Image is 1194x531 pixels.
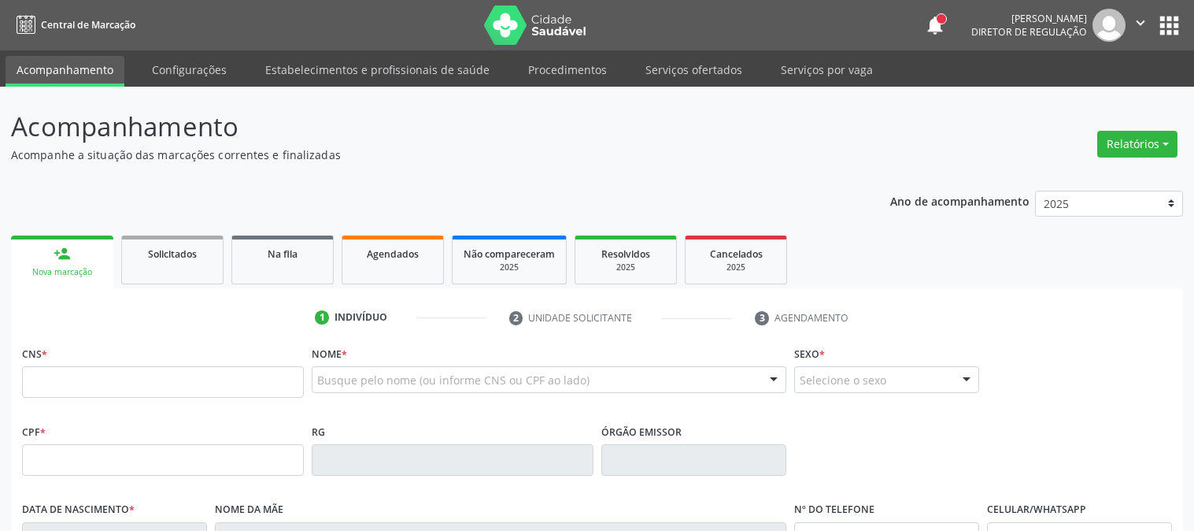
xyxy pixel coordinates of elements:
[890,191,1030,210] p: Ano de acompanhamento
[54,245,71,262] div: person_add
[6,56,124,87] a: Acompanhamento
[1097,131,1177,158] button: Relatórios
[148,247,197,261] span: Solicitados
[312,420,325,444] label: RG
[634,56,753,84] a: Serviços ofertados
[770,56,884,84] a: Serviços por vaga
[794,342,825,366] label: Sexo
[11,107,831,147] p: Acompanhamento
[924,14,946,36] button: notifications
[1132,14,1149,32] i: 
[517,56,618,84] a: Procedimentos
[794,498,874,522] label: Nº do Telefone
[215,498,283,522] label: Nome da mãe
[464,262,555,273] div: 2025
[367,247,419,261] span: Agendados
[335,310,387,325] div: Indivíduo
[11,147,831,163] p: Acompanhe a situação das marcações correntes e finalizadas
[1155,12,1183,39] button: apps
[315,310,329,325] div: 1
[971,25,1087,39] span: Diretor de regulação
[41,18,135,32] span: Central de Marcação
[11,12,135,38] a: Central de Marcação
[268,247,298,261] span: Na fila
[317,372,590,388] span: Busque pelo nome (ou informe CNS ou CPF ao lado)
[601,247,650,261] span: Resolvidos
[1092,9,1126,42] img: img
[601,420,682,444] label: Órgão emissor
[312,342,347,366] label: Nome
[710,247,763,261] span: Cancelados
[971,12,1087,25] div: [PERSON_NAME]
[254,56,501,84] a: Estabelecimentos e profissionais de saúde
[1126,9,1155,42] button: 
[22,420,46,444] label: CPF
[800,372,886,388] span: Selecione o sexo
[586,262,665,273] div: 2025
[464,247,555,261] span: Não compareceram
[22,342,47,366] label: CNS
[22,266,102,278] div: Nova marcação
[141,56,238,84] a: Configurações
[22,498,135,522] label: Data de nascimento
[987,498,1086,522] label: Celular/WhatsApp
[697,262,775,273] div: 2025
